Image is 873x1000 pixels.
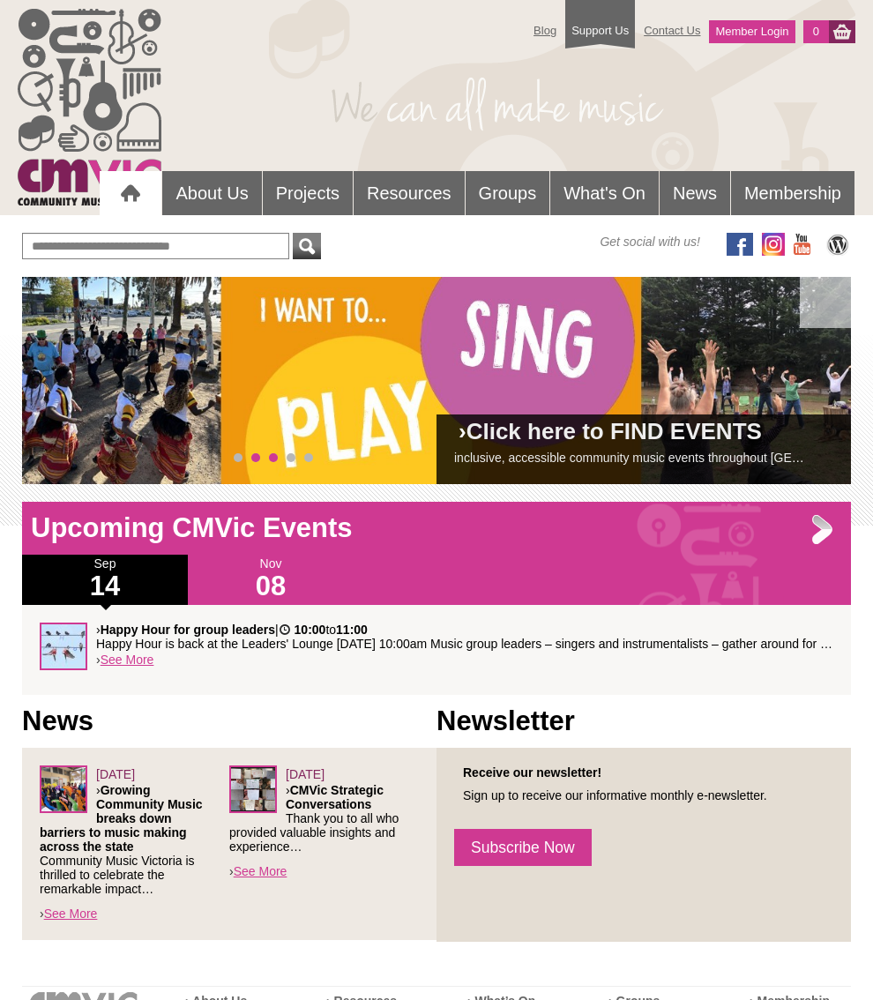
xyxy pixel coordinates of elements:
a: Resources [354,171,465,215]
span: [DATE] [96,767,135,781]
img: CMVic Blog [824,233,851,256]
h1: 08 [188,572,354,601]
a: Click here to FIND EVENTS [466,418,762,444]
a: Projects [263,171,353,215]
img: Happy_Hour_sq.jpg [40,623,87,670]
div: Nov [188,555,354,605]
div: › [229,765,419,880]
div: Sep [22,555,188,605]
h2: › [454,423,833,449]
a: Subscribe Now [454,829,592,866]
strong: 10:00 [295,623,326,637]
img: icon-instagram.png [762,233,785,256]
img: Leaders-Forum_sq.png [229,765,277,813]
a: Blog [525,15,565,46]
strong: CMVic Strategic Conversations [286,783,384,811]
a: Member Login [709,20,795,43]
h1: 14 [22,572,188,601]
strong: Happy Hour for group leaders [101,623,275,637]
div: › [40,623,833,677]
a: See More [101,653,154,667]
a: About Us [162,171,261,215]
h1: News [22,704,436,739]
span: Get social with us! [600,233,700,250]
span: [DATE] [286,767,325,781]
strong: 11:00 [336,623,368,637]
p: › | to Happy Hour is back at the Leaders' Lounge [DATE] 10:00am Music group leaders – singers and... [96,623,833,651]
a: News [660,171,730,215]
a: See More [44,907,98,921]
a: Contact Us [635,15,709,46]
a: 0 [803,20,829,43]
p: › Community Music Victoria is thrilled to celebrate the remarkable impact… [40,783,229,896]
strong: Receive our newsletter! [463,765,601,780]
strong: Growing Community Music breaks down barriers to music making across the state [40,783,203,854]
p: Sign up to receive our informative monthly e-newsletter. [454,788,833,802]
a: Groups [466,171,550,215]
h1: Newsletter [436,704,851,739]
a: See More [234,864,287,878]
h1: Upcoming CMVic Events [22,511,851,546]
p: › Thank you to all who provided valuable insights and experience… [229,783,419,854]
div: › [40,765,229,922]
img: cmvic_logo.png [18,9,161,205]
a: Membership [731,171,854,215]
a: What's On [550,171,659,215]
img: Screenshot_2025-06-03_at_4.38.34%E2%80%AFPM.png [40,765,87,813]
